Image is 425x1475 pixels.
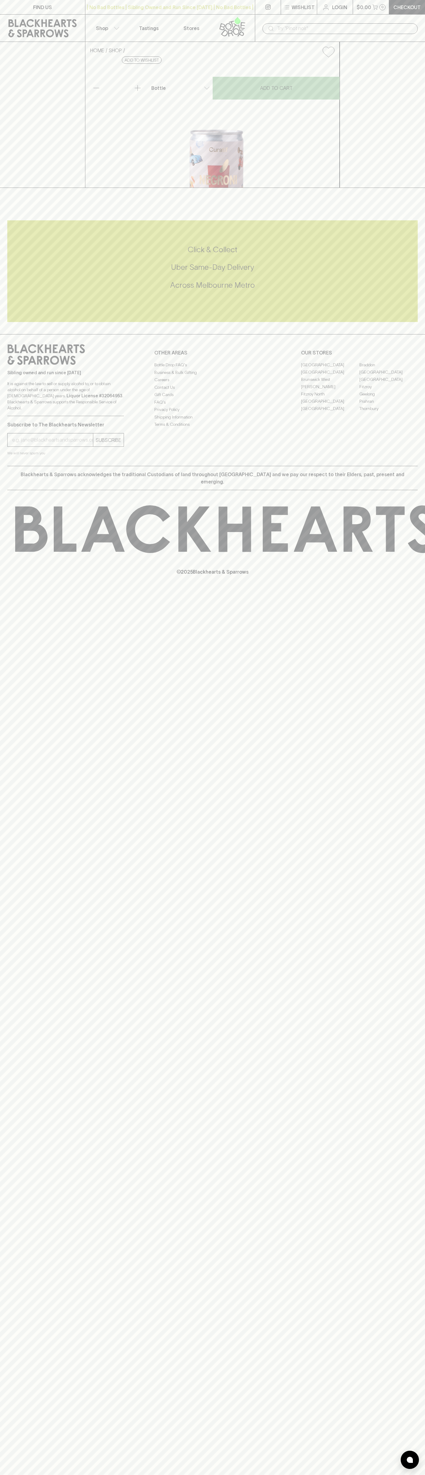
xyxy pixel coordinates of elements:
[154,361,271,369] a: Bottle Drop FAQ's
[12,471,413,485] p: Blackhearts & Sparrows acknowledges the traditional Custodians of land throughout [GEOGRAPHIC_DAT...
[85,62,339,188] img: 22780.png
[332,4,347,11] p: Login
[407,1457,413,1463] img: bubble-icon
[128,15,170,42] a: Tastings
[7,262,418,272] h5: Uber Same-Day Delivery
[359,405,418,412] a: Thornbury
[154,384,271,391] a: Contact Us
[85,15,128,42] button: Shop
[154,349,271,356] p: OTHER AREAS
[213,77,340,100] button: ADD TO CART
[359,368,418,376] a: [GEOGRAPHIC_DATA]
[93,433,124,446] button: SUBSCRIBE
[381,5,384,9] p: 0
[170,15,213,42] a: Stores
[393,4,421,11] p: Checkout
[7,421,124,428] p: Subscribe to The Blackhearts Newsletter
[301,398,359,405] a: [GEOGRAPHIC_DATA]
[301,376,359,383] a: Brunswick West
[320,44,337,60] button: Add to wishlist
[154,413,271,421] a: Shipping Information
[96,436,121,444] p: SUBSCRIBE
[7,450,124,456] p: We will never spam you
[359,383,418,390] a: Fitzroy
[301,349,418,356] p: OUR STORES
[301,405,359,412] a: [GEOGRAPHIC_DATA]
[109,48,122,53] a: SHOP
[154,369,271,376] a: Business & Bulk Gifting
[33,4,52,11] p: FIND US
[260,84,293,92] p: ADD TO CART
[154,391,271,398] a: Gift Cards
[301,368,359,376] a: [GEOGRAPHIC_DATA]
[301,390,359,398] a: Fitzroy North
[292,4,315,11] p: Wishlist
[154,406,271,413] a: Privacy Policy
[90,48,104,53] a: HOME
[183,25,199,32] p: Stores
[359,376,418,383] a: [GEOGRAPHIC_DATA]
[357,4,371,11] p: $0.00
[149,82,212,94] div: Bottle
[139,25,159,32] p: Tastings
[154,398,271,406] a: FAQ's
[96,25,108,32] p: Shop
[67,393,122,398] strong: Liquor License #32064953
[7,220,418,322] div: Call to action block
[122,56,162,64] button: Add to wishlist
[301,361,359,368] a: [GEOGRAPHIC_DATA]
[7,280,418,290] h5: Across Melbourne Metro
[7,381,124,411] p: It is against the law to sell or supply alcohol to, or to obtain alcohol on behalf of a person un...
[359,390,418,398] a: Geelong
[7,370,124,376] p: Sibling owned and run since [DATE]
[359,398,418,405] a: Prahran
[301,383,359,390] a: [PERSON_NAME]
[7,245,418,255] h5: Click & Collect
[154,421,271,428] a: Terms & Conditions
[151,84,166,92] p: Bottle
[154,376,271,384] a: Careers
[359,361,418,368] a: Braddon
[12,435,93,445] input: e.g. jane@blackheartsandsparrows.com.au
[277,24,413,33] input: Try "Pinot noir"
